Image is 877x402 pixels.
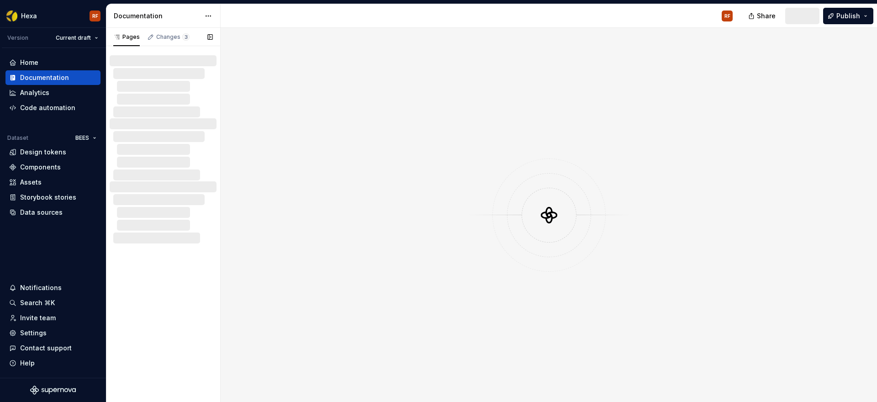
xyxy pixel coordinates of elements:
span: BEES [75,134,89,142]
button: BEES [71,132,100,144]
div: RF [724,12,730,20]
div: Home [20,58,38,67]
a: Data sources [5,205,100,220]
div: Hexa [21,11,37,21]
div: Notifications [20,283,62,292]
div: Changes [156,33,190,41]
button: HexaRF [2,6,104,26]
div: Data sources [20,208,63,217]
button: Publish [823,8,873,24]
div: Documentation [114,11,200,21]
svg: Supernova Logo [30,386,76,395]
img: a56d5fbf-f8ab-4a39-9705-6fc7187585ab.png [6,11,17,21]
div: Search ⌘K [20,298,55,307]
div: Documentation [20,73,69,82]
span: 3 [182,33,190,41]
div: Settings [20,328,47,338]
a: Storybook stories [5,190,100,205]
a: Settings [5,326,100,340]
a: Analytics [5,85,100,100]
div: Components [20,163,61,172]
button: Search ⌘K [5,296,100,310]
div: RF [92,12,98,20]
span: Current draft [56,34,91,42]
button: Help [5,356,100,370]
a: Documentation [5,70,100,85]
button: Contact support [5,341,100,355]
span: Publish [836,11,860,21]
a: Assets [5,175,100,190]
a: Home [5,55,100,70]
div: Assets [20,178,42,187]
button: Current draft [52,32,102,44]
div: Invite team [20,313,56,323]
button: Share [744,8,782,24]
a: Components [5,160,100,175]
a: Design tokens [5,145,100,159]
div: Storybook stories [20,193,76,202]
div: Design tokens [20,148,66,157]
div: Code automation [20,103,75,112]
div: Analytics [20,88,49,97]
div: Contact support [20,344,72,353]
div: Dataset [7,134,28,142]
button: Notifications [5,280,100,295]
div: Pages [113,33,140,41]
div: Version [7,34,28,42]
a: Code automation [5,100,100,115]
a: Invite team [5,311,100,325]
div: Help [20,359,35,368]
span: Share [757,11,776,21]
